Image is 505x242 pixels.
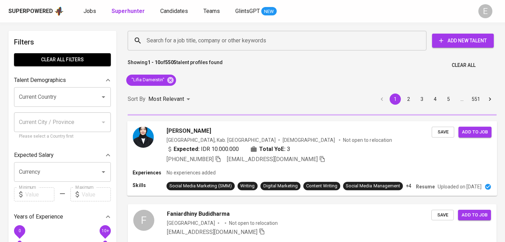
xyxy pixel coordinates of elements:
span: 10+ [101,228,109,233]
div: Content Writing [306,182,337,189]
img: a14db94a68770aec4e0d741c80b60c66.jpeg [133,126,154,147]
input: Value [82,187,111,201]
p: Please select a Country first [19,133,106,140]
span: Candidates [160,8,188,14]
span: 0 [18,228,21,233]
a: Superpoweredapp logo [8,6,64,16]
p: Uploaded on [DATE] [438,183,482,190]
b: Total YoE: [259,145,285,153]
a: [PERSON_NAME][GEOGRAPHIC_DATA], Kab. [GEOGRAPHIC_DATA][DEMOGRAPHIC_DATA] Not open to relocationEx... [128,121,497,196]
input: Value [25,187,54,201]
a: Jobs [83,7,97,16]
span: "Lifia Dameistin" [126,77,169,83]
div: [GEOGRAPHIC_DATA], Kab. [GEOGRAPHIC_DATA] [167,136,276,143]
button: Add to job [458,210,491,221]
span: Faniardhiny Budidharma [167,210,230,218]
div: F [133,210,154,231]
p: No experiences added [167,169,216,176]
span: GlintsGPT [235,8,260,14]
div: Writing [240,182,255,189]
div: Social Media Marketing (SMM) [169,182,232,189]
span: [EMAIL_ADDRESS][DOMAIN_NAME] [227,155,318,162]
div: Superpowered [8,7,53,15]
div: … [456,96,467,103]
span: [EMAIL_ADDRESS][DOMAIN_NAME] [167,229,257,235]
div: IDR 10.000.000 [167,145,239,153]
p: Sort By [128,95,146,103]
button: Go to page 4 [430,94,441,105]
h6: Filters [14,36,111,48]
p: Expected Salary [14,151,54,159]
span: Jobs [83,8,96,14]
span: Add to job [462,211,487,219]
p: Showing of talent profiles found [128,59,223,72]
span: Teams [203,8,220,14]
p: Skills [133,182,166,189]
button: Go to page 551 [470,94,482,105]
button: Go to page 2 [403,94,414,105]
span: [DEMOGRAPHIC_DATA] [283,136,336,143]
p: Talent Demographics [14,76,66,84]
span: Clear All filters [20,55,105,64]
button: Save [432,126,454,137]
button: Go to next page [484,94,496,105]
p: Experiences [133,169,166,176]
span: Save [435,211,450,219]
div: Talent Demographics [14,73,111,87]
a: GlintsGPT NEW [235,7,277,16]
div: E [478,4,492,18]
a: Candidates [160,7,189,16]
b: Expected: [174,145,200,153]
span: [PHONE_NUMBER] [167,155,214,162]
div: "Lifia Dameistin" [126,75,176,86]
div: Expected Salary [14,148,111,162]
img: app logo [54,6,64,16]
p: +4 [406,182,411,189]
div: [GEOGRAPHIC_DATA] [167,220,215,227]
button: Open [99,167,108,177]
a: Superhunter [112,7,146,16]
b: 1 - 10 [148,60,160,65]
button: Save [431,210,454,221]
p: Most Relevant [148,95,184,103]
button: Clear All filters [14,53,111,66]
span: Save [435,128,451,136]
button: Go to page 5 [443,94,454,105]
span: Add New Talent [438,36,488,45]
div: Social Media Management [346,182,400,189]
button: Open [99,92,108,102]
p: Not open to relocation [229,220,278,227]
b: Superhunter [112,8,145,14]
div: Most Relevant [148,93,193,106]
button: Add New Talent [432,34,494,48]
span: NEW [261,8,277,15]
div: Years of Experience [14,210,111,224]
span: Clear All [452,61,476,70]
span: 3 [287,145,290,153]
button: Clear All [449,59,478,72]
button: Add to job [458,126,491,137]
span: Add to job [462,128,488,136]
b: 5505 [165,60,176,65]
a: Teams [203,7,221,16]
nav: pagination navigation [375,94,497,105]
p: Resume [416,183,435,190]
p: Years of Experience [14,213,63,221]
span: [PERSON_NAME] [167,126,211,135]
button: Go to page 3 [416,94,427,105]
button: page 1 [390,94,401,105]
p: Not open to relocation [343,136,392,143]
div: Digital Marketing [263,182,298,189]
